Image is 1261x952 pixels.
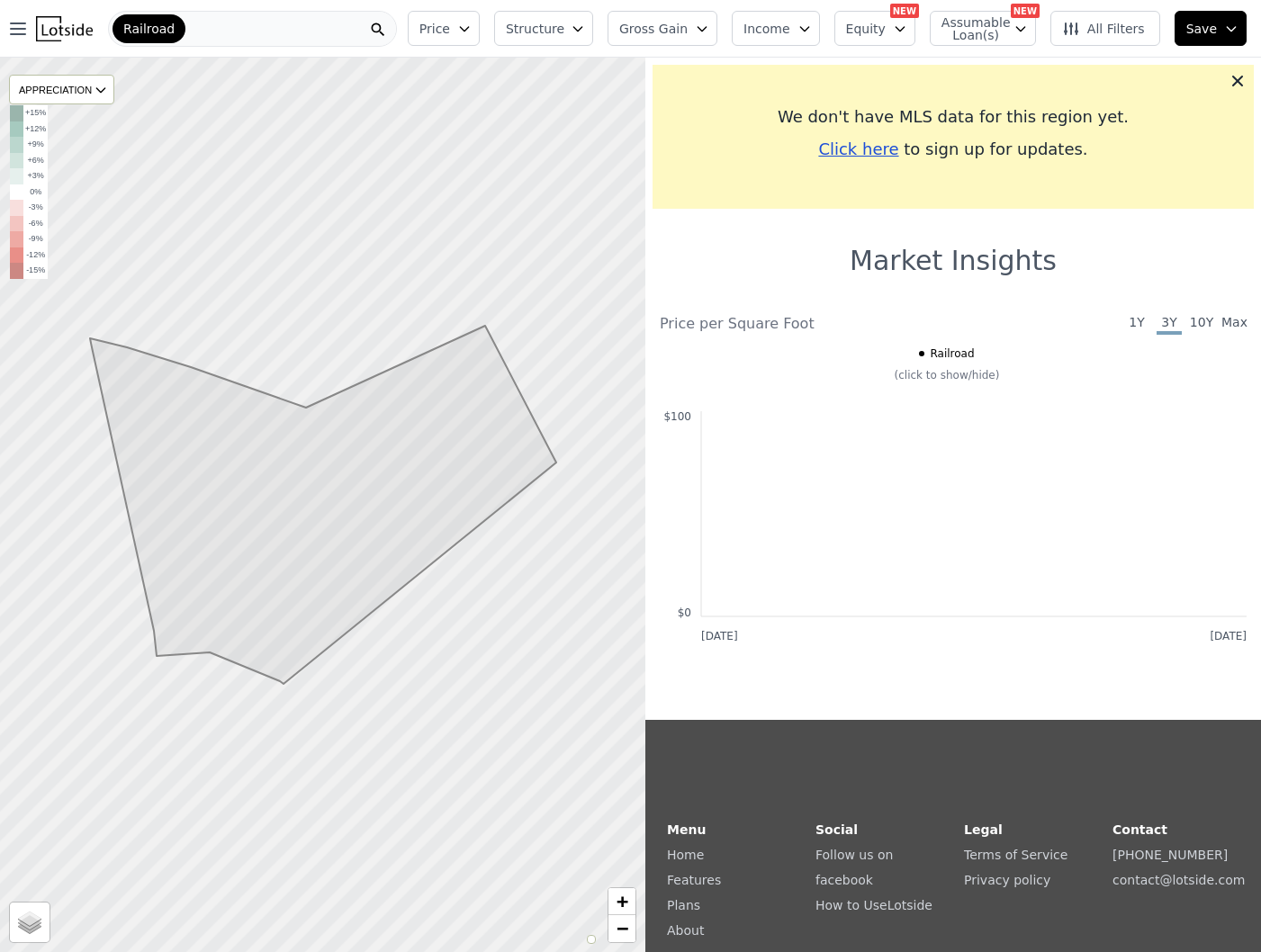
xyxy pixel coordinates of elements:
[23,137,48,153] td: +9%
[23,200,48,216] td: -3%
[506,20,563,38] span: Structure
[660,313,953,335] div: Price per Square Foot
[608,888,635,915] a: Zoom in
[667,923,704,938] a: About
[964,848,1067,862] a: Terms of Service
[419,20,450,38] span: Price
[608,11,717,46] button: Gross Gain
[617,917,628,939] span: −
[1112,822,1167,837] strong: Contact
[1062,20,1145,38] span: All Filters
[1175,11,1247,46] button: Save
[23,247,48,264] td: -12%
[667,104,1239,130] div: We don't have MLS data for this region yet.
[815,898,932,912] a: How to UseLotside
[743,20,790,38] span: Income
[619,20,688,38] span: Gross Gain
[23,105,48,121] td: +15%
[964,873,1050,887] a: Privacy policy
[678,606,691,619] text: $0
[1186,20,1217,38] span: Save
[732,11,820,46] button: Income
[850,245,1057,277] h1: Market Insights
[1112,848,1228,862] a: [PHONE_NUMBER]
[408,11,480,46] button: Price
[23,184,48,201] td: 0%
[1157,313,1182,335] span: 3Y
[667,137,1239,162] div: to sign up for updates.
[1221,313,1247,335] span: Max
[930,346,974,361] span: Railroad
[890,4,919,18] div: NEW
[941,16,999,41] span: Assumable Loan(s)
[834,11,915,46] button: Equity
[23,263,48,279] td: -15%
[667,848,704,862] a: Home
[667,873,721,887] a: Features
[23,231,48,247] td: -9%
[123,20,175,38] span: Railroad
[818,139,898,158] span: Click here
[930,11,1036,46] button: Assumable Loan(s)
[494,11,593,46] button: Structure
[23,216,48,232] td: -6%
[701,630,738,642] text: [DATE]
[608,915,635,942] a: Zoom out
[36,16,93,41] img: Lotside
[846,20,886,38] span: Equity
[1124,313,1149,335] span: 1Y
[23,168,48,184] td: +3%
[964,822,1003,837] strong: Legal
[617,890,628,912] span: +
[1050,11,1160,46] button: All Filters
[23,153,48,169] td: +6%
[1189,313,1214,335] span: 10Y
[667,898,700,912] a: Plans
[1210,630,1247,642] text: [DATE]
[815,822,858,837] strong: Social
[667,822,706,837] strong: Menu
[1011,4,1040,18] div: NEW
[10,903,50,942] a: Layers
[647,368,1247,382] div: (click to show/hide)
[663,410,691,423] text: $100
[9,75,114,104] div: APPRECIATION
[23,121,48,138] td: +12%
[815,848,893,887] a: Follow us on facebook
[1112,873,1245,887] a: contact@lotside.com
